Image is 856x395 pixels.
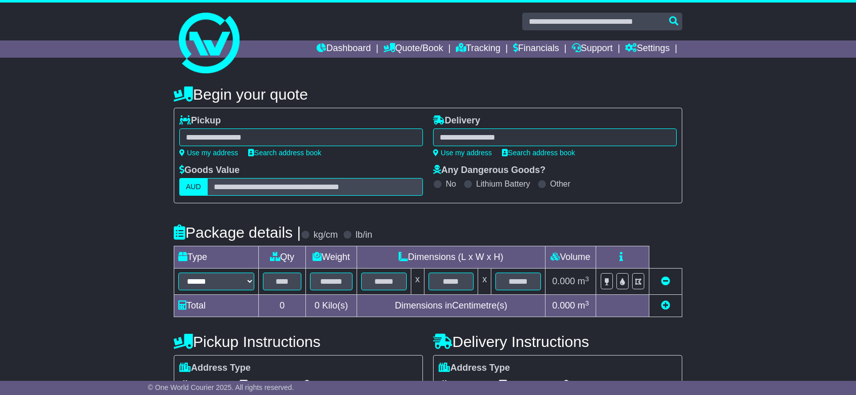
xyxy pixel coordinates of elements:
span: © One World Courier 2025. All rights reserved. [148,383,294,391]
span: 0.000 [552,276,575,286]
span: Air & Sea Depot [561,376,630,392]
td: Dimensions (L x W x H) [357,246,545,269]
a: Settings [625,40,670,58]
span: Air & Sea Depot [302,376,370,392]
td: Kilo(s) [306,295,357,317]
a: Quote/Book [383,40,443,58]
h4: Begin your quote [174,86,682,103]
h4: Delivery Instructions [433,333,682,350]
span: Commercial [498,376,551,392]
label: Address Type [179,363,251,374]
a: Use my address [433,149,492,157]
span: Residential [439,376,488,392]
td: 0 [259,295,306,317]
label: Any Dangerous Goods? [433,165,546,176]
label: Address Type [439,363,510,374]
label: kg/cm [314,230,338,241]
a: Financials [513,40,559,58]
h4: Pickup Instructions [174,333,423,350]
a: Support [572,40,613,58]
a: Dashboard [317,40,371,58]
a: Use my address [179,149,238,157]
span: m [577,276,589,286]
sup: 3 [585,299,589,307]
span: 0.000 [552,300,575,311]
sup: 3 [585,275,589,283]
td: Dimensions in Centimetre(s) [357,295,545,317]
a: Tracking [456,40,500,58]
a: Search address book [248,149,321,157]
td: Qty [259,246,306,269]
label: lb/in [356,230,372,241]
label: No [446,179,456,189]
td: Weight [306,246,357,269]
td: Volume [545,246,596,269]
h4: Package details | [174,224,301,241]
td: x [411,269,424,295]
label: AUD [179,178,208,196]
label: Delivery [433,115,480,126]
label: Pickup [179,115,221,126]
td: Total [174,295,259,317]
span: Residential [179,376,228,392]
td: Type [174,246,259,269]
label: Goods Value [179,165,240,176]
label: Other [550,179,570,189]
span: Commercial [239,376,291,392]
td: x [478,269,491,295]
span: m [577,300,589,311]
span: 0 [315,300,320,311]
a: Remove this item [661,276,670,286]
a: Add new item [661,300,670,311]
label: Lithium Battery [476,179,530,189]
a: Search address book [502,149,575,157]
